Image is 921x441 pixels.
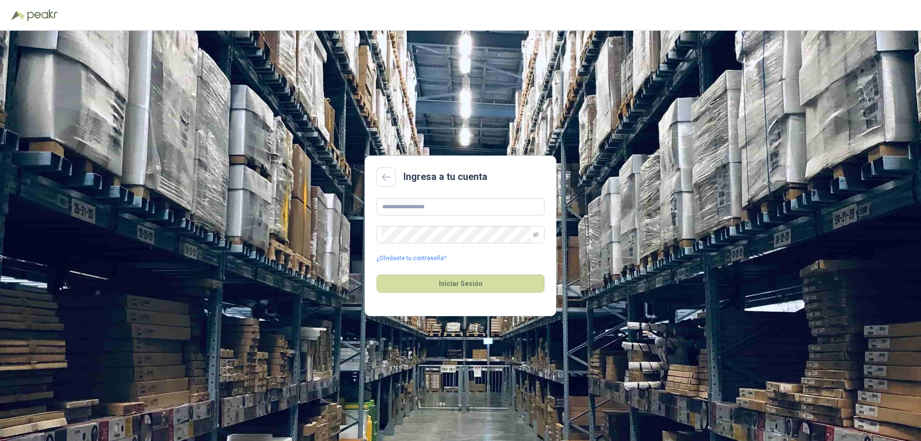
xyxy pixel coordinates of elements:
img: Peakr [27,10,58,21]
a: ¿Olvidaste tu contraseña? [377,254,446,263]
button: Iniciar Sesión [377,274,544,293]
img: Logo [12,11,25,20]
h2: Ingresa a tu cuenta [403,169,487,184]
span: eye-invisible [533,232,539,238]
